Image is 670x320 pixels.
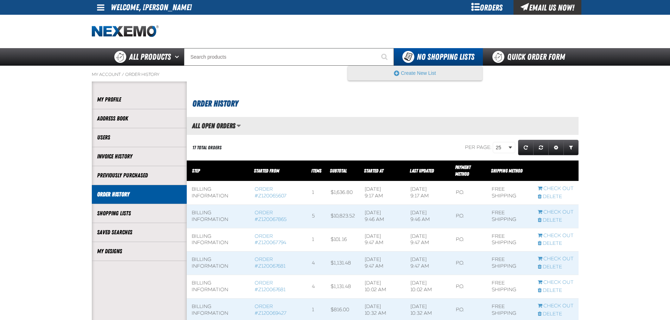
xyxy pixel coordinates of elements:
td: $1,636.80 [326,181,360,205]
a: Delete checkout started from Z120067794 [538,240,574,247]
a: Order #Z120067681 [255,256,286,269]
span: / [122,72,124,77]
td: 4 [307,275,326,299]
a: Continue checkout started from Z120069427 [538,303,574,309]
a: Expand or Collapse Grid Filters [563,140,579,155]
a: Home [92,25,159,38]
span: 25 [496,144,507,151]
div: Billing Information [192,186,245,200]
div: You do not have available Shopping Lists. Open to Create a New List [348,66,482,80]
a: Started At [364,168,383,174]
td: [DATE] 9:47 AM [360,252,406,275]
a: Reset grid action [533,140,549,155]
td: 1 [307,228,326,252]
a: Delete checkout started from Z120069427 [538,311,574,318]
td: Free Shipping [487,204,532,228]
a: Refresh grid action [518,140,534,155]
a: My Profile [97,96,181,104]
a: Order #Z120065607 [255,186,286,199]
a: Order #Z120067865 [255,210,287,222]
td: P.O. [451,181,487,205]
a: Users [97,133,181,142]
td: [DATE] 9:46 AM [360,204,406,228]
span: Step [192,168,200,174]
button: Manage grid views. Current view is All Open Orders [236,120,241,132]
td: Free Shipping [487,181,532,205]
td: [DATE] 9:17 AM [360,181,406,205]
td: [DATE] 10:02 AM [406,275,451,299]
td: 4 [307,252,326,275]
a: Shopping Lists [97,209,181,217]
button: Start Searching [376,48,394,66]
td: P.O. [451,252,487,275]
a: Delete checkout started from Z120067681 [538,264,574,270]
button: Create New List. Opens a popup [348,66,482,80]
td: $1,131.48 [326,252,360,275]
div: Billing Information [192,210,245,223]
a: Order #Z120069427 [255,303,286,316]
nav: Breadcrumbs [92,72,579,77]
a: Order #Z120067794 [255,233,286,246]
span: Items [311,168,321,174]
div: 17 Total Orders [192,144,222,151]
a: Address Book [97,115,181,123]
td: P.O. [451,275,487,299]
a: Subtotal [330,168,347,174]
img: Nexemo logo [92,25,159,38]
span: Per page: [465,144,492,150]
a: Quick Order Form [483,48,578,66]
span: Shipping Method [491,168,523,174]
div: Billing Information [192,280,245,293]
th: Row actions [533,161,579,181]
td: [DATE] 9:47 AM [360,228,406,252]
a: Invoice History [97,152,181,161]
a: Continue checkout started from Z120065607 [538,185,574,192]
a: Delete checkout started from Z120067681 [538,287,574,294]
span: All Products [129,51,171,63]
a: Delete checkout started from Z120067865 [538,217,574,224]
td: [DATE] 9:46 AM [406,204,451,228]
a: Continue checkout started from Z120067681 [538,279,574,286]
div: Billing Information [192,256,245,270]
span: Started From [254,168,279,174]
a: Continue checkout started from Z120067681 [538,256,574,262]
td: [DATE] 10:02 AM [360,275,406,299]
a: Delete checkout started from Z120065607 [538,194,574,200]
td: P.O. [451,204,487,228]
td: Free Shipping [487,252,532,275]
a: Last Updated [410,168,434,174]
td: $101.16 [326,228,360,252]
td: [DATE] 9:17 AM [406,181,451,205]
td: Free Shipping [487,275,532,299]
a: My Account [92,72,121,77]
td: [DATE] 9:47 AM [406,228,451,252]
a: Order #Z120067681 [255,280,286,293]
td: Free Shipping [487,228,532,252]
div: Billing Information [192,303,245,317]
button: Open All Products pages [172,48,184,66]
td: $1,131.48 [326,275,360,299]
div: Billing Information [192,233,245,247]
span: No Shopping Lists [417,52,474,62]
td: 5 [307,204,326,228]
input: Search [184,48,394,66]
a: Order History [125,72,159,77]
td: $10,823.52 [326,204,360,228]
a: Saved Searches [97,228,181,236]
a: Expand or Collapse Grid Settings [548,140,564,155]
button: You do not have available Shopping Lists. Open to Create a New List [394,48,483,66]
h2: All Open Orders [187,122,235,130]
a: Continue checkout started from Z120067865 [538,209,574,216]
td: 1 [307,181,326,205]
a: My Designs [97,247,181,255]
a: Continue checkout started from Z120067794 [538,233,574,239]
a: Order History [97,190,181,198]
a: Payment Method [455,164,471,177]
a: Previously Purchased [97,171,181,179]
td: P.O. [451,228,487,252]
td: [DATE] 9:47 AM [406,252,451,275]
